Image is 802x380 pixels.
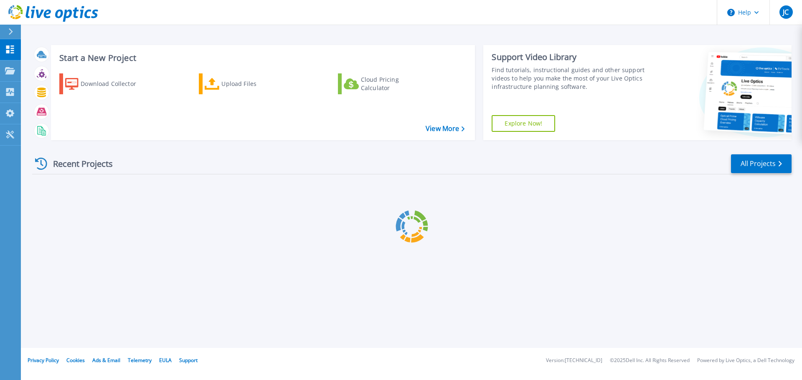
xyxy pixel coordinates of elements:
div: Download Collector [81,75,147,92]
a: Download Collector [59,73,152,94]
li: Powered by Live Optics, a Dell Technology [697,358,794,363]
a: Ads & Email [92,357,120,364]
a: Cloud Pricing Calculator [338,73,431,94]
div: Recent Projects [32,154,124,174]
a: Cookies [66,357,85,364]
a: Explore Now! [492,115,555,132]
a: View More [426,125,464,133]
div: Upload Files [221,75,288,92]
div: Cloud Pricing Calculator [361,75,428,92]
div: Support Video Library [492,52,649,63]
h3: Start a New Project [59,53,464,63]
a: Upload Files [199,73,292,94]
a: All Projects [731,154,792,173]
span: JC [783,9,789,15]
li: © 2025 Dell Inc. All Rights Reserved [610,358,690,363]
a: Telemetry [128,357,152,364]
li: Version: [TECHNICAL_ID] [546,358,602,363]
a: EULA [159,357,172,364]
div: Find tutorials, instructional guides and other support videos to help you make the most of your L... [492,66,649,91]
a: Privacy Policy [28,357,59,364]
a: Support [179,357,198,364]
